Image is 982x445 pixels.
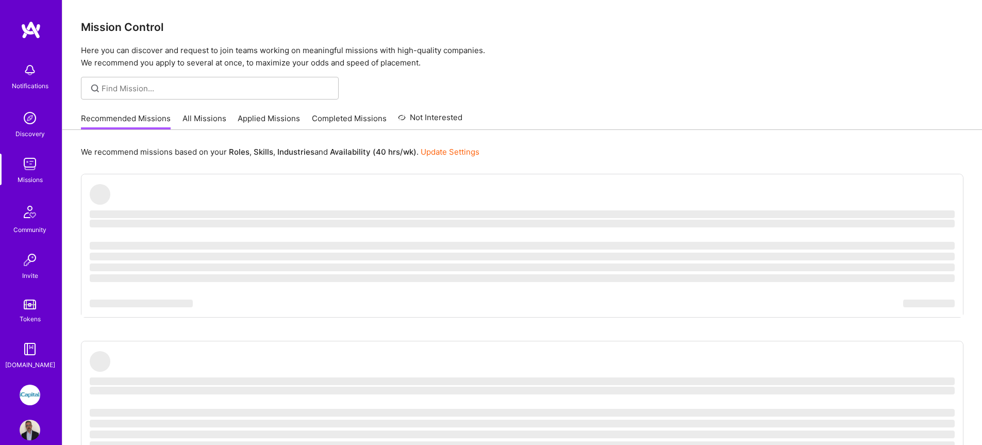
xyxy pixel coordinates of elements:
div: Discovery [15,128,45,139]
a: User Avatar [17,420,43,440]
a: Recommended Missions [81,113,171,130]
img: teamwork [20,154,40,174]
div: Missions [18,174,43,185]
img: Community [18,200,42,224]
p: Here you can discover and request to join teams working on meaningful missions with high-quality ... [81,44,963,69]
a: Not Interested [398,111,462,130]
a: Completed Missions [312,113,387,130]
div: Tokens [20,314,41,324]
a: iCapital: Building an Alternative Investment Marketplace [17,385,43,405]
img: logo [21,21,41,39]
div: Invite [22,270,38,281]
b: Roles [229,147,249,157]
h3: Mission Control [81,21,963,34]
a: Applied Missions [238,113,300,130]
img: guide book [20,339,40,359]
div: [DOMAIN_NAME] [5,359,55,370]
img: bell [20,60,40,80]
b: Availability (40 hrs/wk) [330,147,417,157]
b: Skills [254,147,273,157]
a: All Missions [182,113,226,130]
a: Update Settings [421,147,479,157]
img: tokens [24,300,36,309]
img: User Avatar [20,420,40,440]
i: icon SearchGrey [89,83,101,94]
div: Notifications [12,80,48,91]
img: Invite [20,250,40,270]
img: iCapital: Building an Alternative Investment Marketplace [20,385,40,405]
img: discovery [20,108,40,128]
p: We recommend missions based on your , , and . [81,146,479,157]
input: Find Mission... [102,83,331,94]
b: Industries [277,147,314,157]
div: Community [13,224,46,235]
